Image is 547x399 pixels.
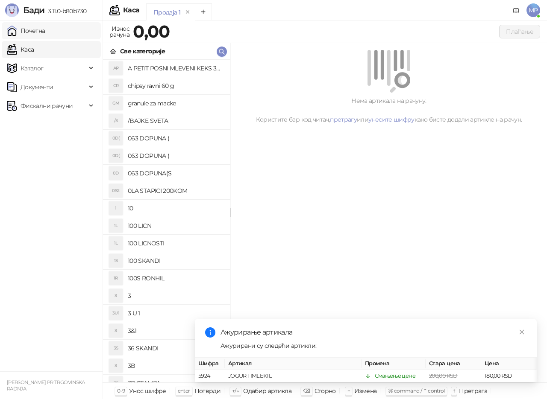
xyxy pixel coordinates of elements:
[128,289,224,303] h4: 3
[109,306,123,320] div: 3U1
[109,376,123,390] div: 3S
[109,114,123,128] div: /S
[7,22,45,39] a: Почетна
[517,327,526,337] a: Close
[44,7,86,15] span: 3.11.0-b80b730
[5,3,19,17] img: Logo
[153,8,180,17] div: Продаја 1
[109,166,123,180] div: 0D
[453,387,455,394] span: f
[120,47,165,56] div: Све категорије
[109,236,123,250] div: 1L
[225,370,362,382] td: JOGURT IMLEK1L
[109,61,123,75] div: AP
[128,236,224,250] h4: 100 LICNOSTI
[128,166,224,180] h4: 063 DOPUNA(S
[109,79,123,93] div: CR
[128,341,224,355] h4: 36 SKANDI
[481,358,537,370] th: Цена
[375,372,415,380] div: Смањење цене
[519,329,525,335] span: close
[354,385,376,396] div: Измена
[499,25,540,38] button: Плаћање
[195,358,225,370] th: Шифра
[241,96,537,124] div: Нема артикала на рачуну. Користите бар код читач, или како бисте додали артикле на рачун.
[368,116,415,123] a: унесите шифру
[128,96,224,110] h4: granule za macke
[109,201,123,215] div: 1
[128,79,224,93] h4: chipsy ravni 60 g
[128,306,224,320] h4: 3 U 1
[178,387,190,394] span: enter
[195,3,212,20] button: Add tab
[109,149,123,163] div: 0D(
[194,385,221,396] div: Потврди
[109,341,123,355] div: 3S
[459,385,487,396] div: Претрага
[232,387,239,394] span: ↑/↓
[330,116,357,123] a: претрагу
[225,358,362,370] th: Артикал
[109,219,123,233] div: 1L
[7,41,34,58] a: Каса
[23,5,44,15] span: Бади
[21,79,53,96] span: Документи
[109,131,123,145] div: 0D(
[509,3,523,17] a: Документација
[108,23,131,40] div: Износ рачуна
[195,370,225,382] td: 5924
[128,271,224,285] h4: 100S RONHIL
[109,271,123,285] div: 1R
[182,9,193,16] button: remove
[429,373,458,379] span: 200,00 RSD
[109,359,123,373] div: 3
[426,358,481,370] th: Стара цена
[243,385,291,396] div: Одабир артикла
[128,149,224,163] h4: 063 DOPUNA (
[128,114,224,128] h4: /BAJKE SVETA
[315,385,336,396] div: Сторно
[128,254,224,268] h4: 100 SKANDI
[128,219,224,233] h4: 100 LICN
[21,97,73,114] span: Фискални рачуни
[128,359,224,373] h4: 3B
[117,387,125,394] span: 0-9
[481,370,537,382] td: 180,00 RSD
[362,358,426,370] th: Промена
[128,61,224,75] h4: A PETIT POSNI MLEVENI KEKS 300G
[526,3,540,17] span: MP
[221,341,526,350] div: Ажурирани су следећи артикли:
[347,387,350,394] span: +
[221,327,526,338] div: Ажурирање артикала
[128,376,224,390] h4: 3B STAMPA
[129,385,166,396] div: Унос шифре
[109,96,123,110] div: GM
[128,184,224,198] h4: 0LA STAPICI 200KOM
[109,324,123,338] div: 3
[7,379,85,392] small: [PERSON_NAME] PR TRGOVINSKA RADNJA
[128,131,224,145] h4: 063 DOPUNA (
[133,21,170,42] strong: 0,00
[128,324,224,338] h4: 3&1
[21,60,44,77] span: Каталог
[205,327,215,338] span: info-circle
[388,387,445,394] span: ⌘ command / ⌃ control
[109,289,123,303] div: 3
[109,184,123,198] div: 0S2
[109,254,123,268] div: 1S
[103,60,230,382] div: grid
[303,387,310,394] span: ⌫
[128,201,224,215] h4: 10
[123,7,139,14] div: Каса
